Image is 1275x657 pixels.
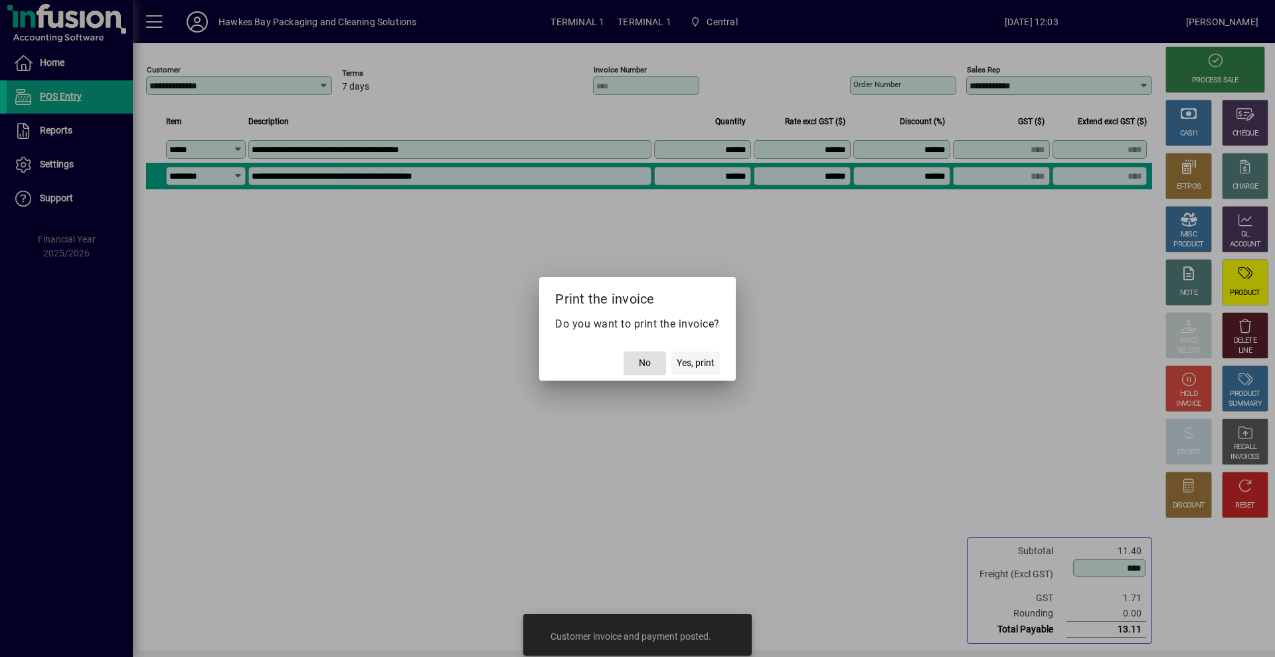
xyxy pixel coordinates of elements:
span: Yes, print [677,356,715,370]
span: No [639,356,651,370]
p: Do you want to print the invoice? [555,316,720,332]
button: Yes, print [671,351,720,375]
h2: Print the invoice [539,277,736,316]
button: No [624,351,666,375]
